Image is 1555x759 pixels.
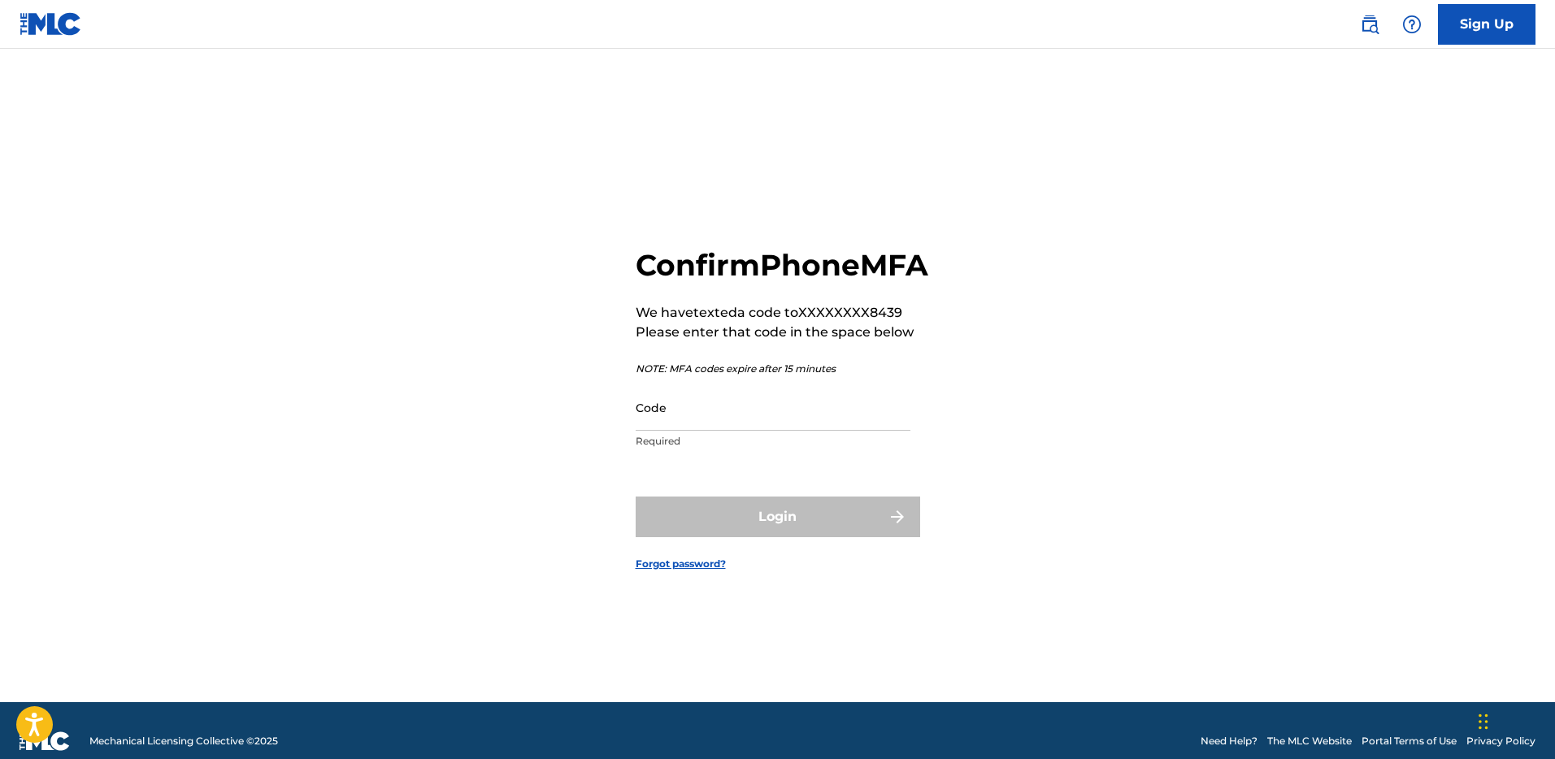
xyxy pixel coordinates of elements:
[1360,15,1379,34] img: search
[636,434,910,449] p: Required
[636,247,928,284] h2: Confirm Phone MFA
[20,731,70,751] img: logo
[636,323,928,342] p: Please enter that code in the space below
[1267,734,1352,748] a: The MLC Website
[636,362,928,376] p: NOTE: MFA codes expire after 15 minutes
[1479,697,1488,746] div: Drag
[89,734,278,748] span: Mechanical Licensing Collective © 2025
[20,12,82,36] img: MLC Logo
[1396,8,1428,41] div: Help
[1402,15,1422,34] img: help
[1438,4,1535,45] a: Sign Up
[1466,734,1535,748] a: Privacy Policy
[636,557,726,571] a: Forgot password?
[636,303,928,323] p: We have texted a code to XXXXXXXX8439
[1201,734,1257,748] a: Need Help?
[1474,681,1555,759] iframe: Chat Widget
[1362,734,1457,748] a: Portal Terms of Use
[1353,8,1386,41] a: Public Search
